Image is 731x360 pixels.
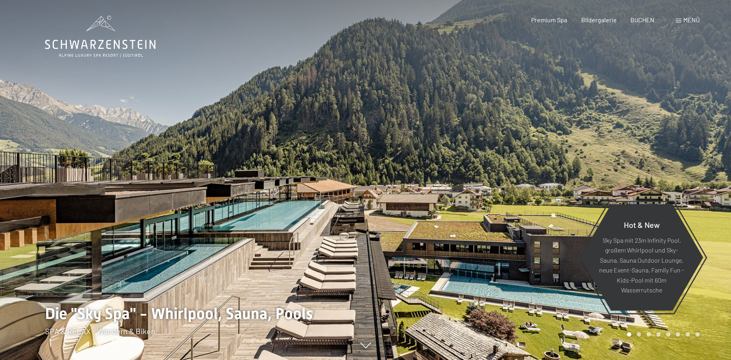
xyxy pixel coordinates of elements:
div: Carousel Page 2 [637,332,641,337]
div: Carousel Page 3 [647,332,651,337]
div: Carousel Page 7 [686,332,690,337]
span: Menü [683,16,700,23]
a: Hot & New Sky Spa mit 23m Infinity Pool, großem Whirlpool und Sky-Sauna, Sauna Outdoor Lounge, ne... [580,204,704,311]
div: Carousel Page 4 [656,332,661,337]
div: Carousel Page 6 [676,332,680,337]
a: Bildergalerie [581,16,617,23]
div: Carousel Page 1 (Current Slide) [627,332,631,337]
p: Sky Spa mit 23m Infinity Pool, großem Whirlpool und Sky-Sauna, Sauna Outdoor Lounge, neue Event-S... [599,235,684,295]
a: Premium Spa [531,16,567,23]
span: Hot & New [624,220,660,229]
div: Carousel Page 5 [666,332,670,337]
div: Carousel Page 8 [695,332,700,337]
a: BUCHEN [630,16,654,23]
div: Carousel Pagination [624,332,700,337]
